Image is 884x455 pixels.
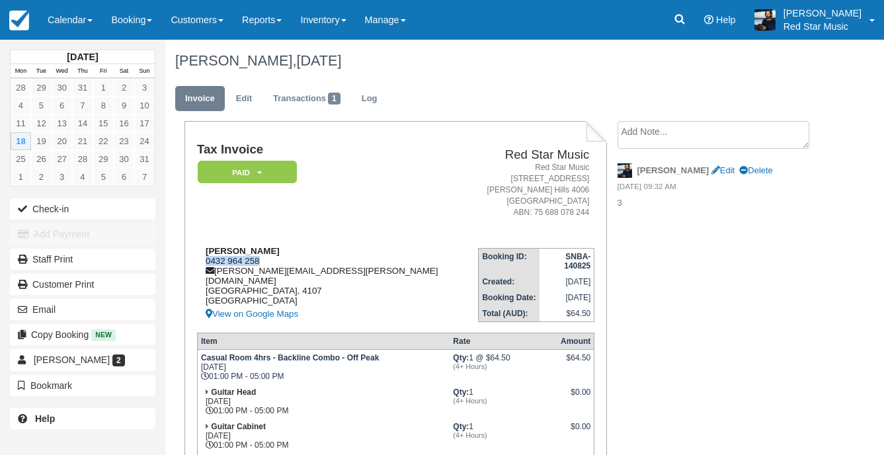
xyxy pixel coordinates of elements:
[226,86,262,112] a: Edit
[197,349,450,384] td: [DATE] 01:00 PM - 05:00 PM
[72,97,93,114] a: 7
[197,419,450,453] td: [DATE] 01:00 PM - 05:00 PM
[114,168,134,186] a: 6
[52,132,72,150] a: 20
[175,53,819,69] h1: [PERSON_NAME],
[564,252,590,270] strong: SNBA-140825
[197,384,450,419] td: [DATE] 01:00 PM - 05:00 PM
[31,132,52,150] a: 19
[453,422,469,431] strong: Qty
[211,422,266,431] strong: Guitar Cabinet
[175,86,225,112] a: Invoice
[479,248,540,274] th: Booking ID:
[11,150,31,168] a: 25
[31,168,52,186] a: 2
[10,249,155,270] a: Staff Print
[31,79,52,97] a: 29
[114,97,134,114] a: 9
[114,150,134,168] a: 30
[112,354,125,366] span: 2
[35,413,55,424] b: Help
[31,97,52,114] a: 5
[72,150,93,168] a: 28
[52,79,72,97] a: 30
[72,64,93,79] th: Thu
[114,132,134,150] a: 23
[52,97,72,114] a: 6
[34,354,110,365] span: [PERSON_NAME]
[479,306,540,322] th: Total (AUD):
[11,64,31,79] th: Mon
[11,97,31,114] a: 4
[197,246,478,322] div: 0432 964 258 [PERSON_NAME][EMAIL_ADDRESS][PERSON_NAME][DOMAIN_NAME] [GEOGRAPHIC_DATA], 4107 [GEOG...
[453,362,554,370] em: (4+ Hours)
[10,274,155,295] a: Customer Print
[198,161,297,184] em: Paid
[754,9,776,30] img: A1
[540,306,594,322] td: $64.50
[134,150,155,168] a: 31
[52,114,72,132] a: 13
[93,97,114,114] a: 8
[134,79,155,97] a: 3
[263,86,350,112] a: Transactions1
[483,148,589,162] h2: Red Star Music
[618,197,819,210] p: 3
[11,168,31,186] a: 1
[31,114,52,132] a: 12
[9,11,29,30] img: checkfront-main-nav-mini-logo.png
[10,349,155,370] a: [PERSON_NAME] 2
[93,150,114,168] a: 29
[52,64,72,79] th: Wed
[739,165,772,175] a: Delete
[10,324,155,345] button: Copy Booking New
[561,422,590,442] div: $0.00
[31,150,52,168] a: 26
[206,306,478,322] a: View on Google Maps
[453,353,469,362] strong: Qty
[197,143,478,157] h1: Tax Invoice
[134,168,155,186] a: 7
[637,165,709,175] strong: [PERSON_NAME]
[31,64,52,79] th: Tue
[784,7,862,20] p: [PERSON_NAME]
[114,79,134,97] a: 2
[67,52,98,62] strong: [DATE]
[10,408,155,429] a: Help
[93,64,114,79] th: Fri
[540,290,594,306] td: [DATE]
[328,93,341,104] span: 1
[10,224,155,245] button: Add Payment
[72,168,93,186] a: 4
[11,132,31,150] a: 18
[450,384,557,419] td: 1
[540,274,594,290] td: [DATE]
[10,198,155,220] button: Check-in
[10,299,155,320] button: Email
[93,114,114,132] a: 15
[93,79,114,97] a: 1
[93,168,114,186] a: 5
[197,160,292,185] a: Paid
[114,64,134,79] th: Sat
[72,79,93,97] a: 31
[561,388,590,407] div: $0.00
[134,132,155,150] a: 24
[618,181,819,196] em: [DATE] 09:32 AM
[11,114,31,132] a: 11
[453,397,554,405] em: (4+ Hours)
[453,388,469,397] strong: Qty
[296,52,341,69] span: [DATE]
[114,114,134,132] a: 16
[784,20,862,33] p: Red Star Music
[197,333,450,349] th: Item
[52,150,72,168] a: 27
[352,86,387,112] a: Log
[711,165,735,175] a: Edit
[453,431,554,439] em: (4+ Hours)
[450,419,557,453] td: 1
[557,333,594,349] th: Amount
[72,132,93,150] a: 21
[211,388,256,397] strong: Guitar Head
[134,97,155,114] a: 10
